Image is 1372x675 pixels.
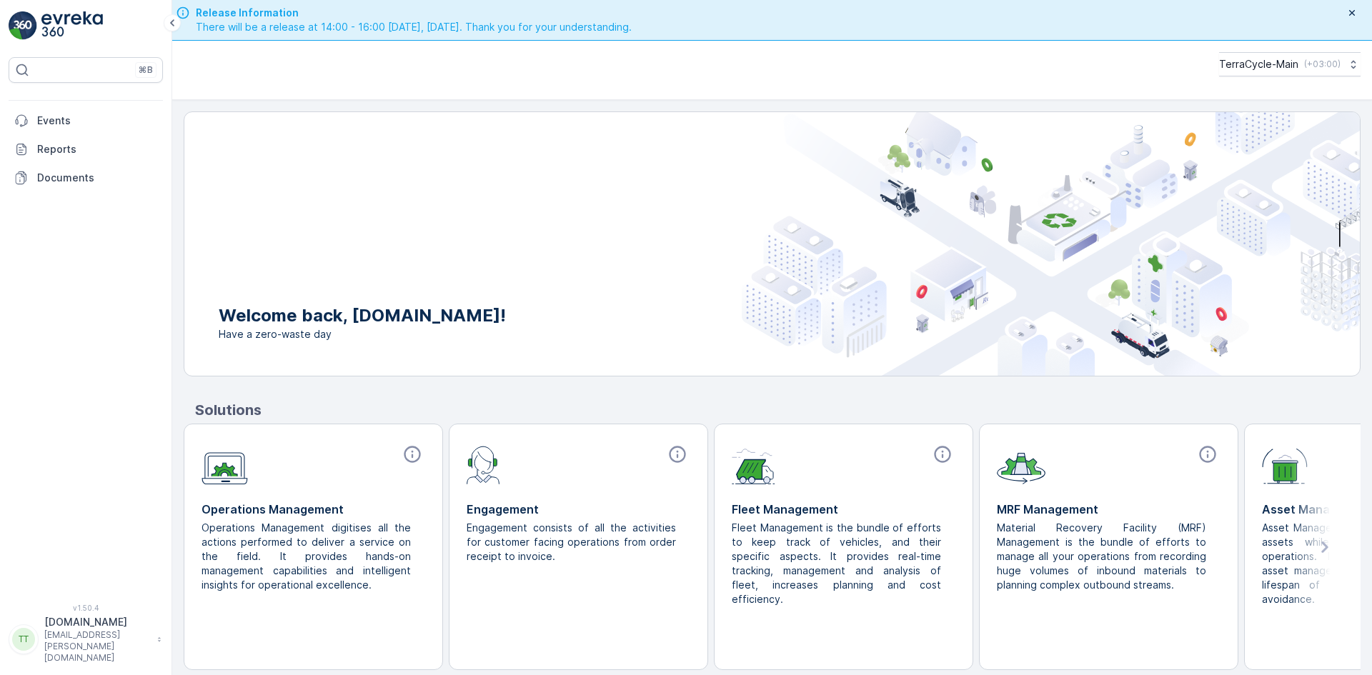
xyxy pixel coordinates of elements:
p: Solutions [195,399,1361,421]
img: module-icon [997,444,1045,484]
img: module-icon [732,444,775,484]
p: Engagement consists of all the activities for customer facing operations from order receipt to in... [467,521,679,564]
p: Operations Management digitises all the actions performed to deliver a service on the field. It p... [202,521,414,592]
p: Documents [37,171,157,185]
button: TerraCycle-Main(+03:00) [1219,52,1361,76]
p: Engagement [467,501,690,518]
p: Fleet Management is the bundle of efforts to keep track of vehicles, and their specific aspects. ... [732,521,944,606]
img: module-icon [1262,444,1308,484]
p: Events [37,114,157,128]
p: Fleet Management [732,501,955,518]
p: Reports [37,142,157,156]
div: TT [12,628,35,651]
p: ⌘B [139,64,153,76]
button: TT[DOMAIN_NAME][EMAIL_ADDRESS][PERSON_NAME][DOMAIN_NAME] [9,615,163,664]
span: v 1.50.4 [9,604,163,612]
p: Operations Management [202,501,425,518]
span: Have a zero-waste day [219,327,506,341]
a: Events [9,106,163,135]
p: [EMAIL_ADDRESS][PERSON_NAME][DOMAIN_NAME] [44,629,150,664]
a: Reports [9,135,163,164]
img: logo [9,11,37,40]
p: Material Recovery Facility (MRF) Management is the bundle of efforts to manage all your operation... [997,521,1209,592]
img: module-icon [202,444,248,485]
p: Welcome back, [DOMAIN_NAME]! [219,304,506,327]
p: [DOMAIN_NAME] [44,615,150,629]
span: Release Information [196,6,632,20]
span: There will be a release at 14:00 - 16:00 [DATE], [DATE]. Thank you for your understanding. [196,20,632,34]
img: city illustration [742,112,1360,376]
a: Documents [9,164,163,192]
img: module-icon [467,444,500,484]
p: TerraCycle-Main [1219,57,1298,71]
p: ( +03:00 ) [1304,59,1341,70]
p: MRF Management [997,501,1221,518]
img: logo_light-DOdMpM7g.png [41,11,103,40]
